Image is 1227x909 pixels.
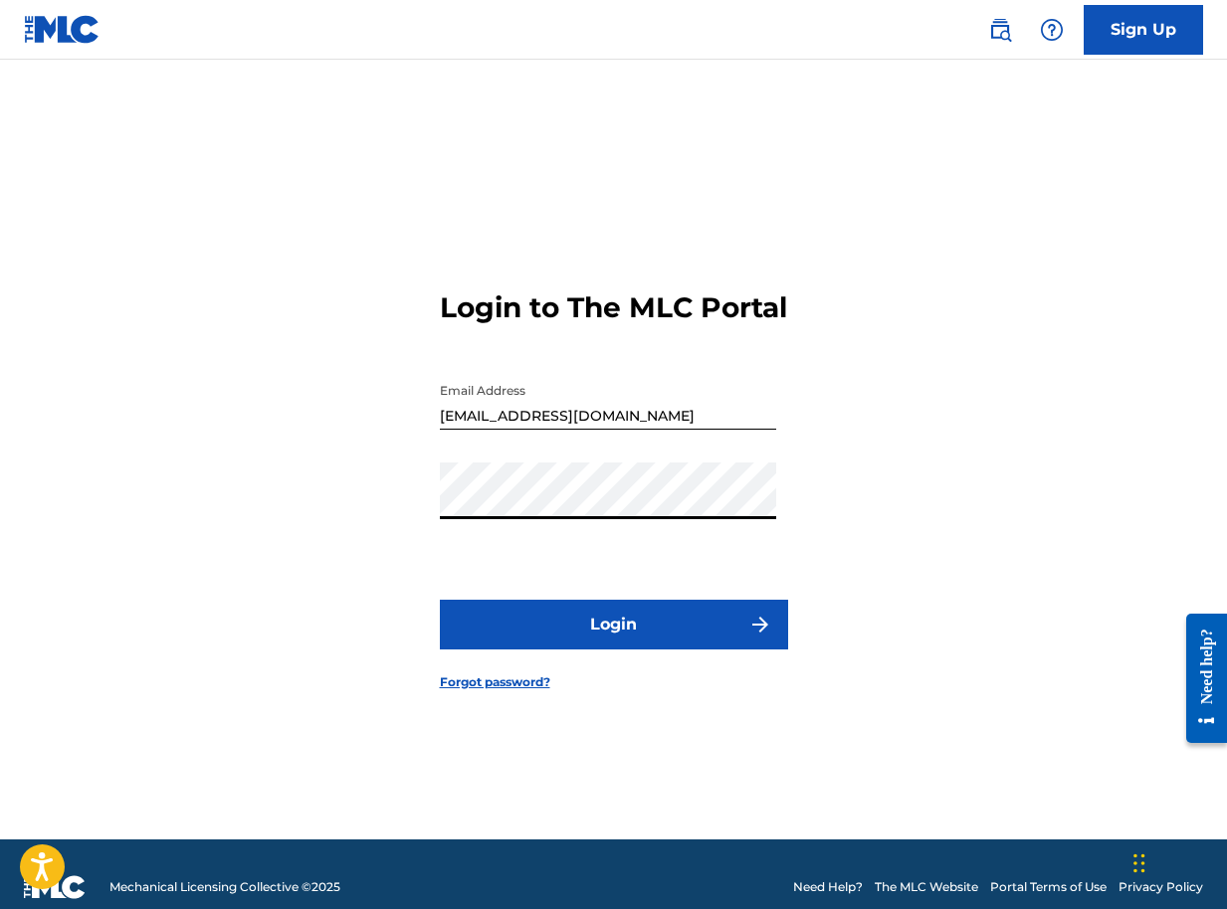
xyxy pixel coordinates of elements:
h3: Login to The MLC Portal [440,290,787,325]
span: Mechanical Licensing Collective © 2025 [109,878,340,896]
a: Forgot password? [440,673,550,691]
a: Sign Up [1084,5,1203,55]
img: f7272a7cc735f4ea7f67.svg [748,613,772,636]
img: logo [24,875,86,899]
a: Privacy Policy [1119,878,1203,896]
a: Portal Terms of Use [990,878,1107,896]
div: Help [1032,10,1072,50]
img: MLC Logo [24,15,101,44]
img: help [1040,18,1064,42]
div: Drag [1133,833,1145,893]
a: The MLC Website [875,878,978,896]
iframe: Chat Widget [1127,814,1227,909]
button: Login [440,600,788,649]
a: Public Search [980,10,1020,50]
iframe: Resource Center [1171,599,1227,759]
img: search [988,18,1012,42]
a: Need Help? [793,878,863,896]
